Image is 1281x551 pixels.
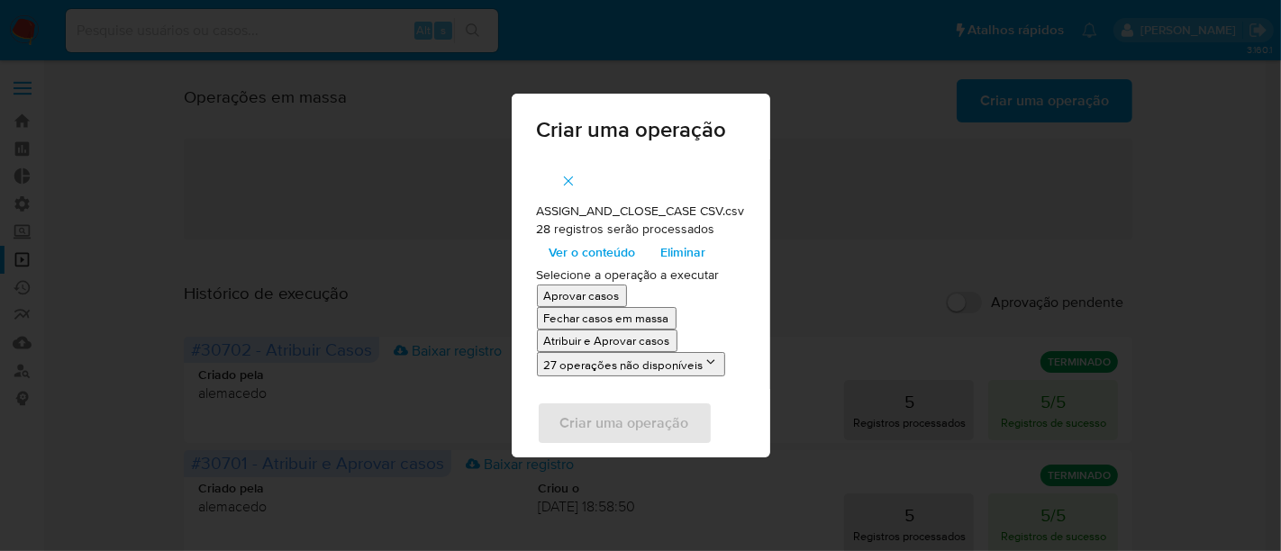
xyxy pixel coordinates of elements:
span: Ver o conteúdo [550,239,636,265]
button: Aprovar casos [537,285,627,307]
span: Criar uma operação [537,119,745,140]
span: Eliminar [661,239,706,265]
p: ASSIGN_AND_CLOSE_CASE CSV.csv [537,203,745,221]
button: 27 operações não disponíveis [537,352,725,376]
button: Fechar casos em massa [537,307,677,330]
p: 28 registros serão processados [537,221,745,239]
button: Eliminar [649,238,719,266]
button: Ver o conteúdo [537,238,649,266]
p: Fechar casos em massa [544,310,669,327]
p: Selecione a operação a executar [537,266,745,285]
p: Atribuir e Aprovar casos [544,332,670,349]
p: Aprovar casos [544,287,620,304]
button: Atribuir e Aprovar casos [537,330,677,352]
